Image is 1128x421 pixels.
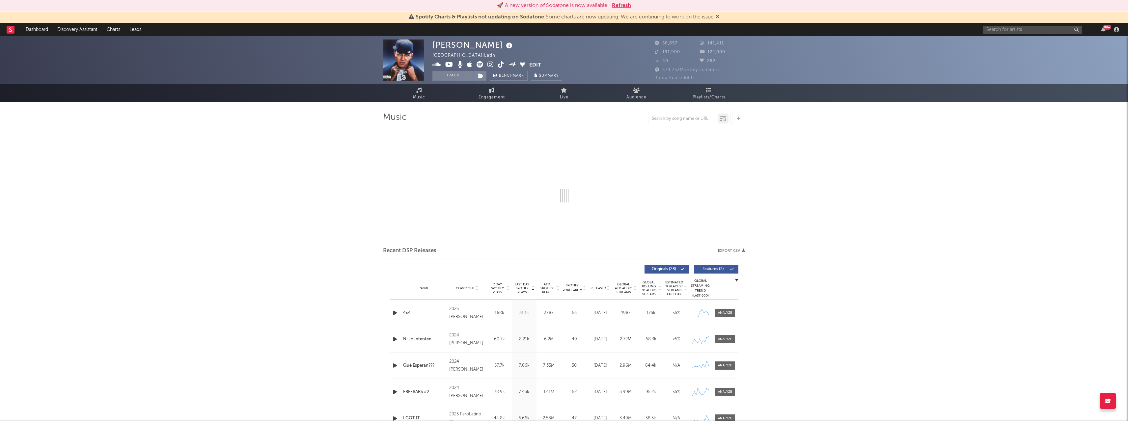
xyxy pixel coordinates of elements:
div: [DATE] [589,362,611,369]
span: 122,000 [700,50,725,54]
span: 50,857 [655,41,677,45]
div: 7.66k [513,362,535,369]
span: Copyright [456,286,475,290]
div: 8.21k [513,336,535,343]
div: 31.1k [513,310,535,316]
div: 498k [615,310,637,316]
div: 12.1M [538,389,560,395]
div: 168k [489,310,510,316]
div: Global Streaming Trend (Last 60D) [691,278,710,298]
div: 57.7k [489,362,510,369]
div: [PERSON_NAME] [432,39,514,50]
span: Last Day Spotify Plays [513,282,531,294]
span: Originals ( 28 ) [649,267,679,271]
a: 4x4 [403,310,446,316]
div: 378k [538,310,560,316]
a: Charts [102,23,125,36]
div: 🚀 A new version of Sodatone is now available. [497,2,609,10]
button: Export CSV [718,249,745,253]
a: Playlists/Charts [673,84,745,102]
div: [DATE] [589,389,611,395]
a: Dashboard [21,23,53,36]
div: Name [403,286,446,291]
div: N/A [665,362,687,369]
span: Live [560,93,568,101]
span: Features ( 2 ) [698,267,729,271]
button: Originals(28) [645,265,689,274]
a: Music [383,84,455,102]
span: 40 [655,59,668,63]
span: Audience [626,93,647,101]
span: ATD Spotify Plays [538,282,556,294]
button: Features(2) [694,265,738,274]
div: 6.2M [538,336,560,343]
div: 64.4k [640,362,662,369]
div: 68.3k [640,336,662,343]
input: Search for artists [983,26,1082,34]
button: Track [432,71,474,81]
div: 95.2k [640,389,662,395]
div: 2.96M [615,362,637,369]
span: : Some charts are now updating. We are continuing to work on the issue [416,14,714,20]
div: 2024 [PERSON_NAME] [449,358,485,374]
div: 7.35M [538,362,560,369]
span: Global Rolling 7D Audio Streams [640,280,658,296]
span: 282 [700,59,715,63]
span: 7 Day Spotify Plays [489,282,506,294]
span: Released [591,286,606,290]
div: 52 [563,389,586,395]
span: Estimated % Playlist Streams Last Day [665,280,683,296]
div: <5% [665,310,687,316]
a: Benchmark [490,71,528,81]
span: Spotify Charts & Playlists not updating on Sodatone [416,14,544,20]
button: Refresh [612,2,631,10]
div: 99 + [1103,25,1111,30]
a: Ni Lo Intenten [403,336,446,343]
a: Audience [600,84,673,102]
div: <5% [665,389,687,395]
div: 53 [563,310,586,316]
span: Music [413,93,425,101]
span: Summary [539,74,559,78]
div: 3.99M [615,389,637,395]
button: 99+ [1101,27,1106,32]
div: 50 [563,362,586,369]
div: 2.72M [615,336,637,343]
span: Engagement [479,93,505,101]
a: Engagement [455,84,528,102]
div: [DATE] [589,336,611,343]
button: Summary [531,71,562,81]
div: 2024 [PERSON_NAME] [449,384,485,400]
div: 2025 [PERSON_NAME] [449,305,485,321]
span: Playlists/Charts [693,93,725,101]
a: FREEBARS #2 [403,389,446,395]
div: [GEOGRAPHIC_DATA] | Latin [432,52,503,60]
span: 141,411 [700,41,724,45]
div: [DATE] [589,310,611,316]
span: Benchmark [499,72,524,80]
div: 175k [640,310,662,316]
a: Leads [125,23,146,36]
span: 191,900 [655,50,680,54]
div: 2024 [PERSON_NAME] [449,331,485,347]
button: Edit [529,61,541,69]
span: Jump Score: 68.0 [655,76,694,80]
a: Live [528,84,600,102]
span: Global ATD Audio Streams [615,282,633,294]
div: <5% [665,336,687,343]
div: 60.7k [489,336,510,343]
div: 78.9k [489,389,510,395]
input: Search by song name or URL [648,116,718,121]
span: 374,753 Monthly Listeners [655,68,720,72]
a: Discovery Assistant [53,23,102,36]
span: Dismiss [716,14,720,20]
div: 49 [563,336,586,343]
a: Qué Esperan??? [403,362,446,369]
span: Spotify Popularity [563,283,582,293]
div: 7.43k [513,389,535,395]
span: Recent DSP Releases [383,247,436,255]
